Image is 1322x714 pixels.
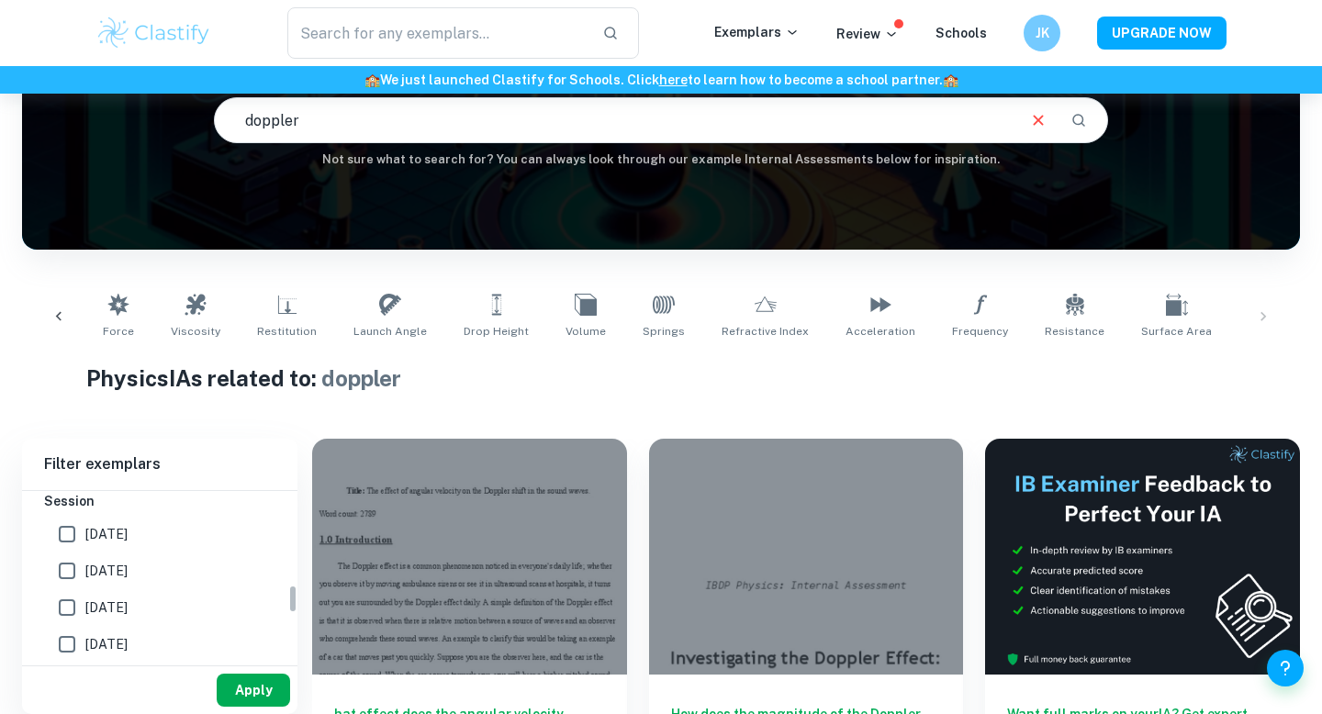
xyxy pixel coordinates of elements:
h1: Physics IAs related to: [86,362,1237,395]
h6: Session [44,491,275,511]
button: Help and Feedback [1267,650,1304,686]
span: Viscosity [171,323,220,340]
span: Volume [566,323,606,340]
img: Thumbnail [985,439,1300,675]
span: doppler [321,365,401,391]
h6: Not sure what to search for? You can always look through our example Internal Assessments below f... [22,151,1300,169]
input: E.g. harmonic motion analysis, light diffraction experiments, sliding objects down a ramp... [215,95,1014,146]
a: Schools [935,26,987,40]
span: [DATE] [85,634,128,654]
h6: We just launched Clastify for Schools. Click to learn how to become a school partner. [4,70,1318,90]
span: [DATE] [85,561,128,581]
h6: Filter exemplars [22,439,297,490]
span: Force [103,323,134,340]
span: Drop Height [464,323,529,340]
span: Frequency [952,323,1008,340]
span: Refractive Index [722,323,809,340]
a: here [659,73,688,87]
span: Acceleration [846,323,915,340]
span: 🏫 [364,73,380,87]
span: Resistance [1045,323,1104,340]
button: Apply [217,674,290,707]
button: Search [1063,105,1094,136]
span: Springs [643,323,685,340]
span: 🏫 [943,73,958,87]
input: Search for any exemplars... [287,7,588,59]
span: [DATE] [85,597,128,618]
p: Review [836,24,899,44]
button: Clear [1021,103,1056,138]
span: Restitution [257,323,317,340]
p: Exemplars [714,22,800,42]
button: JK [1024,15,1060,51]
span: [DATE] [85,524,128,544]
h6: JK [1032,23,1053,43]
img: Clastify logo [95,15,212,51]
span: Launch Angle [353,323,427,340]
button: UPGRADE NOW [1097,17,1227,50]
span: Surface Area [1141,323,1212,340]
